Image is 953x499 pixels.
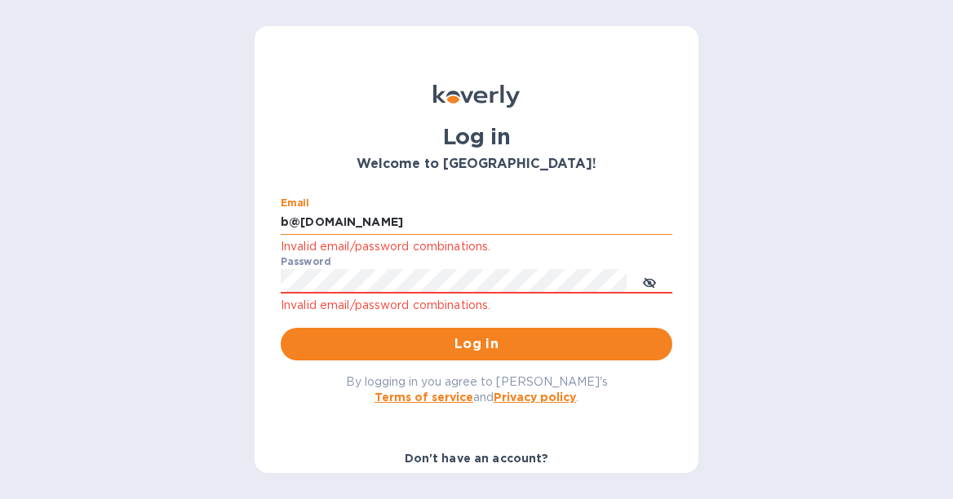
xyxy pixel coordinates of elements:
[294,334,659,354] span: Log in
[433,85,520,108] img: Koverly
[633,265,666,298] button: toggle password visibility
[281,157,672,172] h3: Welcome to [GEOGRAPHIC_DATA]!
[281,328,672,360] button: Log in
[281,210,672,235] input: Enter email address
[346,375,608,404] span: By logging in you agree to [PERSON_NAME]'s and .
[494,391,576,404] a: Privacy policy
[281,258,330,267] label: Password
[281,199,309,209] label: Email
[375,391,473,404] a: Terms of service
[281,237,672,256] p: Invalid email/password combinations.
[281,296,672,315] p: Invalid email/password combinations.
[405,452,549,465] b: Don't have an account?
[281,124,672,150] h1: Log in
